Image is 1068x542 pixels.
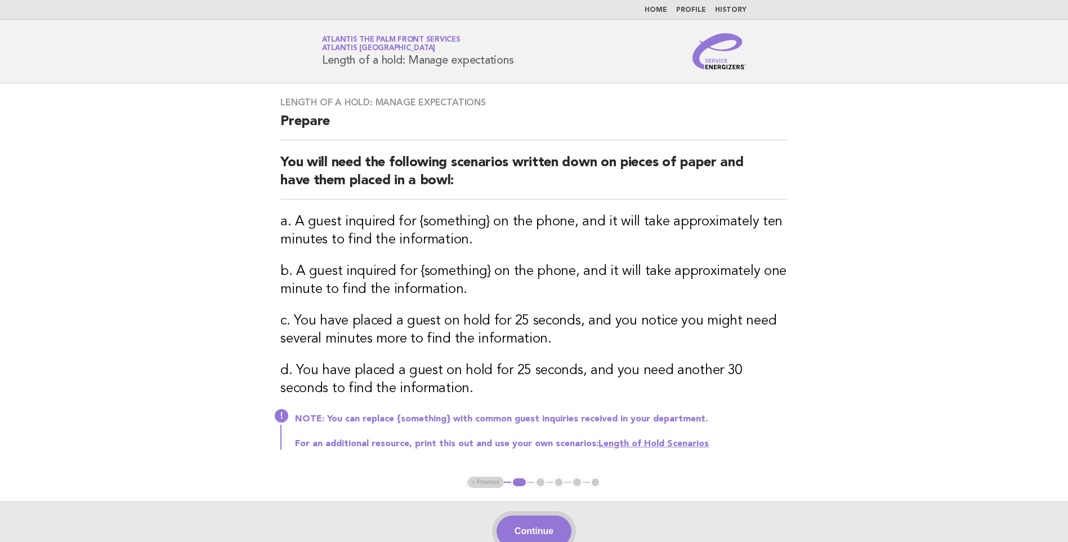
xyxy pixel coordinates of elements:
[692,33,747,69] img: Service Energizers
[645,7,667,14] a: Home
[280,213,788,249] h3: a. A guest inquired for {something} on the phone, and it will take approximately ten minutes to f...
[280,312,788,348] h3: c. You have placed a guest on hold for 25 seconds, and you notice you might need several minutes ...
[295,414,788,425] p: NOTE: You can replace {something} with common guest inquiries received in your department.
[598,439,709,448] a: Length of Hold Scenarios
[322,45,436,52] span: Atlantis [GEOGRAPHIC_DATA]
[322,36,461,52] a: Atlantis The Palm Front ServicesAtlantis [GEOGRAPHIC_DATA]
[280,263,788,299] h3: b. A guest inquired for {something} on the phone, and it will take approximately one minute to fi...
[280,97,788,108] h3: Length of a hold: Manage expectations
[715,7,747,14] a: History
[511,477,528,488] button: 1
[322,37,514,66] h1: Length of a hold: Manage expectations
[295,438,788,450] p: For an additional resource, print this out and use your own scenarios:
[280,362,788,398] h3: d. You have placed a guest on hold for 25 seconds, and you need another 30 seconds to find the in...
[676,7,706,14] a: Profile
[280,113,788,140] h2: Prepare
[280,154,788,199] h2: You will need the following scenarios written down on pieces of paper and have them placed in a b...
